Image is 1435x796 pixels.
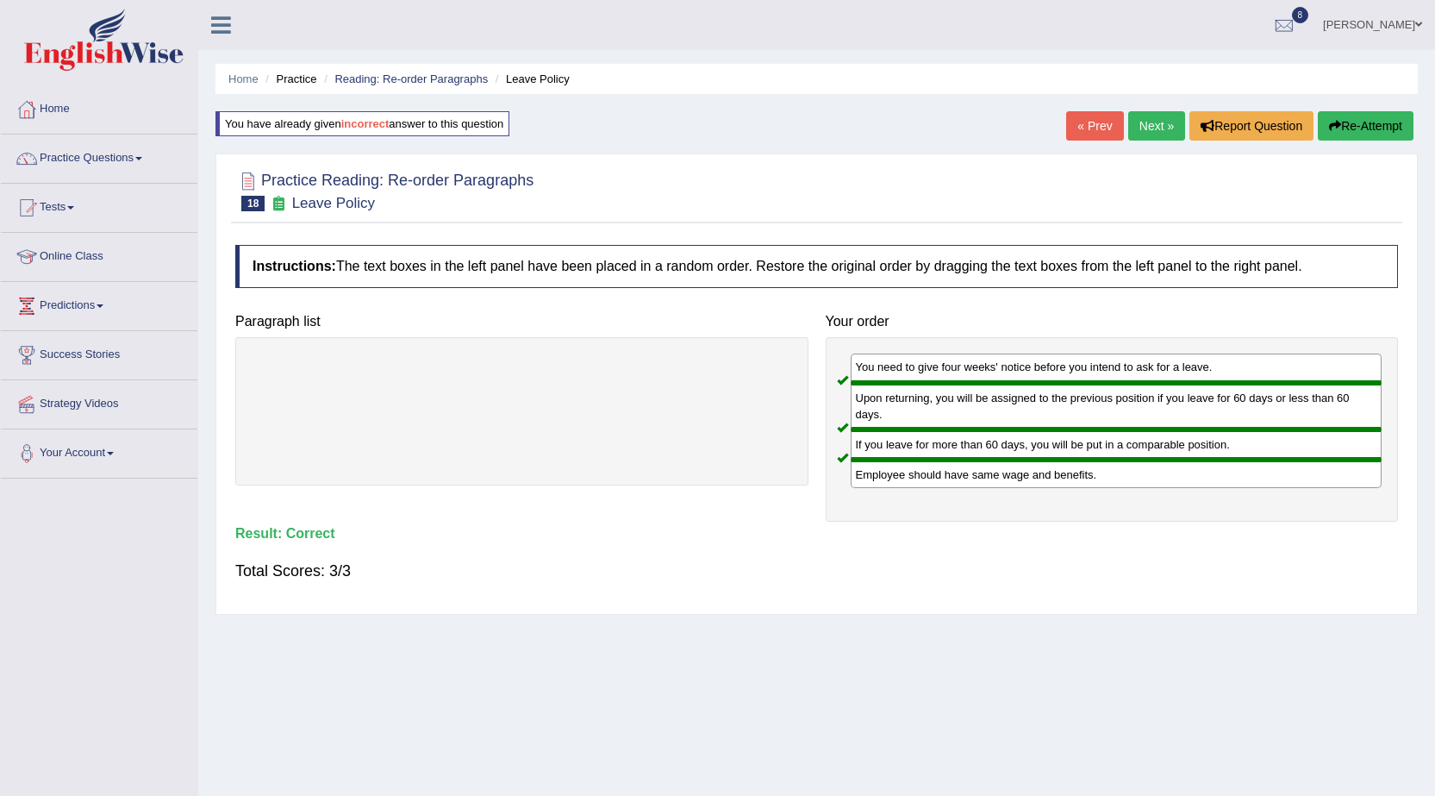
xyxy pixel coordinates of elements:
div: You need to give four weeks' notice before you intend to ask for a leave. [851,354,1382,382]
div: You have already given answer to this question [215,111,509,136]
h4: The text boxes in the left panel have been placed in a random order. Restore the original order b... [235,245,1398,288]
a: Online Class [1,233,197,276]
a: Success Stories [1,331,197,374]
div: Total Scores: 3/3 [235,550,1398,592]
li: Practice [261,71,316,87]
b: Instructions: [253,259,336,273]
a: Your Account [1,429,197,473]
a: Strategy Videos [1,380,197,423]
a: Home [228,72,259,85]
small: Exam occurring question [269,196,287,212]
a: Home [1,85,197,128]
div: Upon returning, you will be assigned to the previous position if you leave for 60 days or less th... [851,383,1382,429]
a: Practice Questions [1,135,197,178]
button: Report Question [1189,111,1313,141]
a: Tests [1,184,197,227]
a: « Prev [1066,111,1123,141]
a: Reading: Re-order Paragraphs [334,72,488,85]
h4: Paragraph list [235,314,808,329]
li: Leave Policy [491,71,570,87]
h4: Result: [235,526,1398,542]
div: Employee should have same wage and benefits. [851,460,1382,488]
small: Leave Policy [292,195,375,211]
h2: Practice Reading: Re-order Paragraphs [235,168,533,211]
a: Next » [1128,111,1185,141]
span: 8 [1292,7,1309,23]
span: 18 [241,196,265,211]
h4: Your order [826,314,1399,329]
div: If you leave for more than 60 days, you will be put in a comparable position. [851,429,1382,460]
b: incorrect [341,117,390,130]
a: Predictions [1,282,197,325]
button: Re-Attempt [1318,111,1413,141]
